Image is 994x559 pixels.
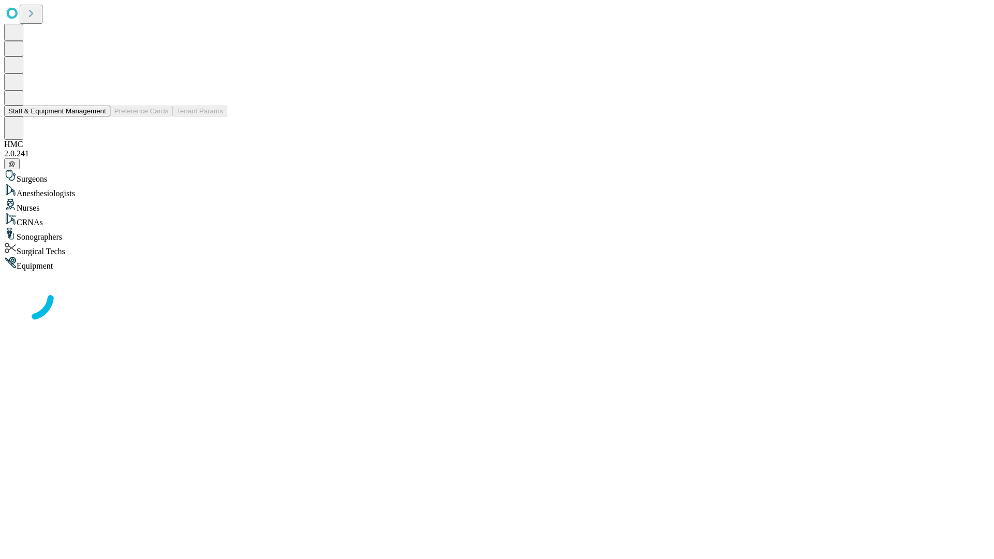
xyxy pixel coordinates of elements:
[110,106,172,116] button: Preference Cards
[4,106,110,116] button: Staff & Equipment Management
[4,227,990,242] div: Sonographers
[4,169,990,184] div: Surgeons
[4,149,990,158] div: 2.0.241
[8,160,16,168] span: @
[4,184,990,198] div: Anesthesiologists
[172,106,227,116] button: Tenant Params
[4,158,20,169] button: @
[4,213,990,227] div: CRNAs
[4,242,990,256] div: Surgical Techs
[4,256,990,271] div: Equipment
[4,198,990,213] div: Nurses
[4,140,990,149] div: HMC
